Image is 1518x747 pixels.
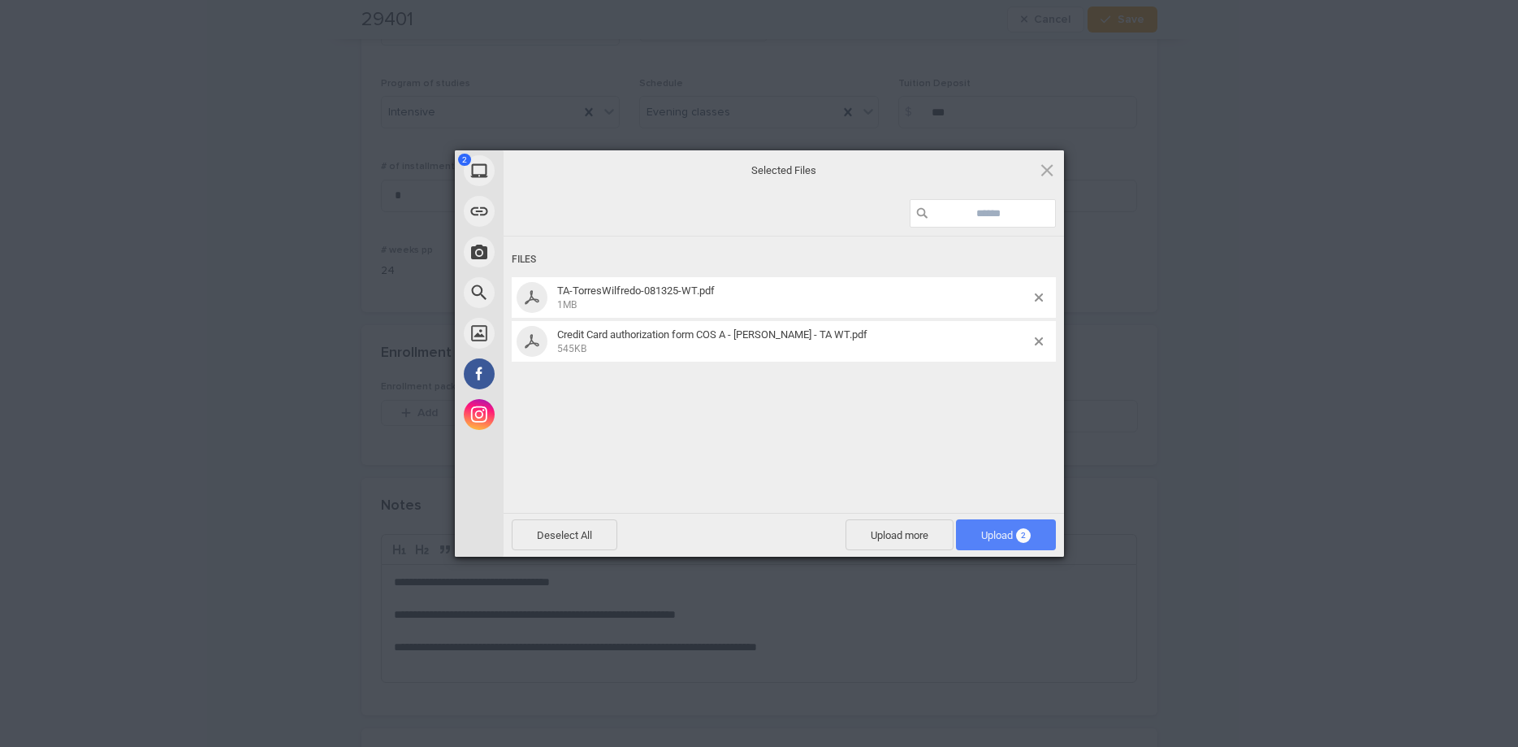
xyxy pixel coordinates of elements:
[557,284,715,297] span: TA-TorresWilfredo-081325-WT.pdf
[557,343,586,354] span: 545KB
[557,299,577,311] span: 1MB
[956,519,1056,550] span: Upload
[455,394,650,435] div: Instagram
[1038,161,1056,179] span: Click here or hit ESC to close picker
[557,328,867,341] span: Credit Card authorization form COS A - [PERSON_NAME] - TA WT.pdf
[512,519,617,550] span: Deselect All
[458,154,471,166] span: 2
[512,245,1056,275] div: Files
[1016,528,1031,543] span: 2
[455,354,650,394] div: Facebook
[455,150,650,191] div: My Device
[455,313,650,354] div: Unsplash
[552,328,1035,355] span: Credit Card authorization form COS A - Michelle Pena Gascon - TA WT.pdf
[981,529,1031,541] span: Upload
[621,163,946,177] span: Selected Files
[455,191,650,232] div: Link (URL)
[845,519,954,550] span: Upload more
[455,232,650,272] div: Take Photo
[455,272,650,313] div: Web Search
[552,284,1035,311] span: TA-TorresWilfredo-081325-WT.pdf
